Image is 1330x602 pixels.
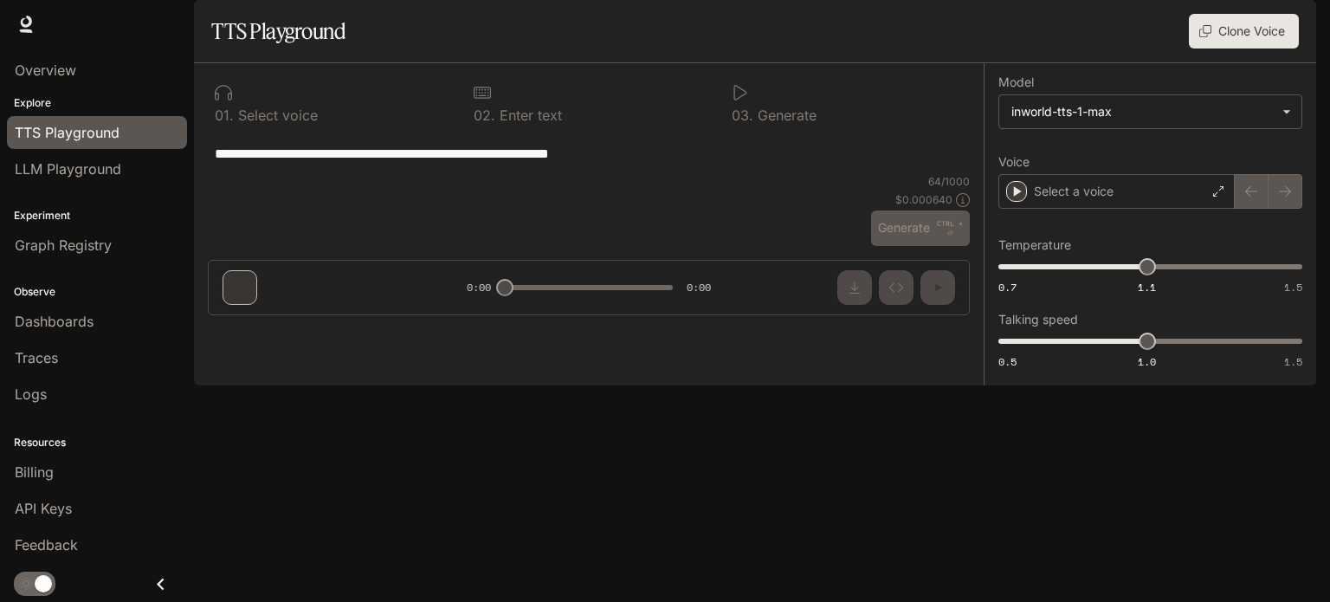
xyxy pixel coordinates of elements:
[998,314,1078,326] p: Talking speed
[998,76,1034,88] p: Model
[928,174,970,189] p: 64 / 1000
[999,95,1301,128] div: inworld-tts-1-max
[215,108,234,122] p: 0 1 .
[474,108,495,122] p: 0 2 .
[998,280,1017,295] span: 0.7
[1011,103,1274,120] div: inworld-tts-1-max
[732,108,753,122] p: 0 3 .
[1034,183,1114,200] p: Select a voice
[495,108,562,122] p: Enter text
[1284,354,1302,369] span: 1.5
[753,108,817,122] p: Generate
[1138,280,1156,295] span: 1.1
[1138,354,1156,369] span: 1.0
[1284,280,1302,295] span: 1.5
[211,14,345,49] h1: TTS Playground
[998,354,1017,369] span: 0.5
[1189,14,1299,49] button: Clone Voice
[998,156,1030,168] p: Voice
[895,192,952,207] p: $ 0.000640
[998,239,1071,251] p: Temperature
[234,108,318,122] p: Select voice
